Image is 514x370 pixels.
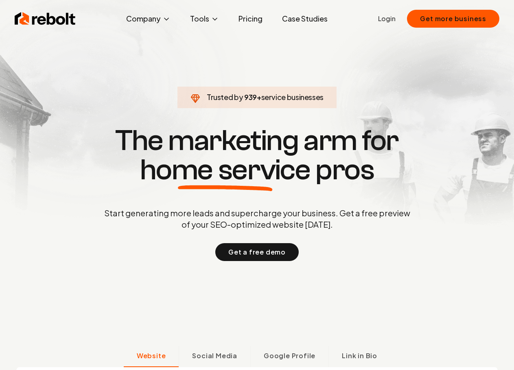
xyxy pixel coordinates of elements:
[264,351,315,361] span: Google Profile
[378,14,396,24] a: Login
[232,11,269,27] a: Pricing
[192,351,237,361] span: Social Media
[124,346,179,367] button: Website
[207,92,243,102] span: Trusted by
[328,346,390,367] button: Link in Bio
[342,351,377,361] span: Link in Bio
[15,11,76,27] img: Rebolt Logo
[407,10,499,28] button: Get more business
[261,92,324,102] span: service businesses
[215,243,299,261] button: Get a free demo
[257,92,261,102] span: +
[62,126,453,185] h1: The marketing arm for pros
[120,11,177,27] button: Company
[140,155,311,185] span: home service
[250,346,328,367] button: Google Profile
[179,346,250,367] button: Social Media
[137,351,166,361] span: Website
[276,11,334,27] a: Case Studies
[103,207,412,230] p: Start generating more leads and supercharge your business. Get a free preview of your SEO-optimiz...
[244,91,257,103] span: 939
[184,11,225,27] button: Tools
